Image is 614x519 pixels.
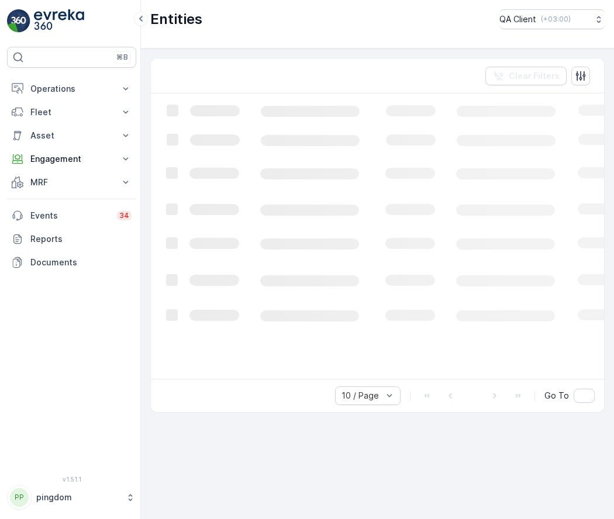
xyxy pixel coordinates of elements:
[116,53,128,62] p: ⌘B
[7,77,136,101] button: Operations
[10,488,29,507] div: PP
[30,130,113,141] p: Asset
[544,390,569,402] span: Go To
[30,177,113,188] p: MRF
[7,171,136,194] button: MRF
[150,10,202,29] p: Entities
[499,9,605,29] button: QA Client(+03:00)
[119,211,129,220] p: 34
[34,9,84,33] img: logo_light-DOdMpM7g.png
[7,251,136,274] a: Documents
[36,492,120,503] p: pingdom
[7,9,30,33] img: logo
[7,147,136,171] button: Engagement
[7,124,136,147] button: Asset
[509,70,560,82] p: Clear Filters
[541,15,571,24] p: ( +03:00 )
[30,257,132,268] p: Documents
[30,83,113,95] p: Operations
[485,67,567,85] button: Clear Filters
[7,101,136,124] button: Fleet
[7,227,136,251] a: Reports
[30,106,113,118] p: Fleet
[7,204,136,227] a: Events34
[30,233,132,245] p: Reports
[7,476,136,483] span: v 1.51.1
[30,153,113,165] p: Engagement
[30,210,110,222] p: Events
[499,13,536,25] p: QA Client
[7,485,136,510] button: PPpingdom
